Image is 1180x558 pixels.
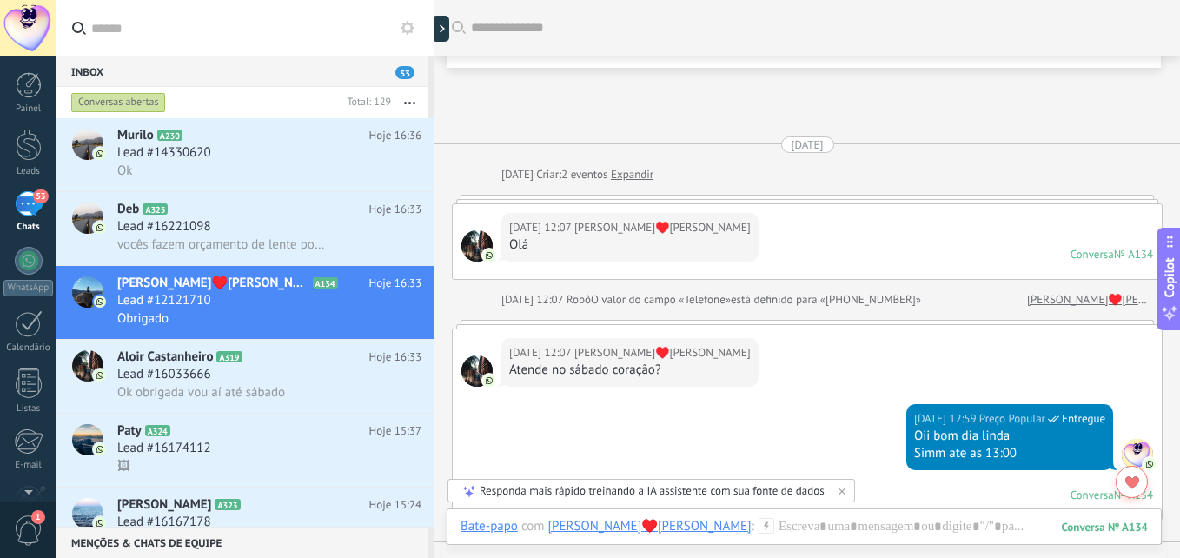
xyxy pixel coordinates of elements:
[117,127,154,144] span: Murilo
[369,422,421,440] span: Hoje 15:37
[1144,458,1156,470] img: com.amocrm.amocrmwa.svg
[1062,520,1148,535] div: 134
[117,292,211,309] span: Lead #12121710
[3,222,54,233] div: Chats
[567,292,591,307] span: Robô
[914,445,1105,462] div: Simm ate as 13:00
[369,201,421,218] span: Hoje 16:33
[611,166,653,183] a: Expandir
[391,87,428,118] button: Mais
[1114,247,1153,262] div: № A134
[752,518,754,535] span: :
[548,518,752,534] div: Linda♥️lindamar
[574,219,751,236] span: Linda♥️lindamar
[117,496,211,514] span: [PERSON_NAME]
[94,517,106,529] img: icon
[145,425,170,436] span: A324
[914,428,1105,445] div: Oii bom dia linda
[94,148,106,160] img: icon
[3,103,54,115] div: Painel
[509,219,574,236] div: [DATE] 12:07
[461,230,493,262] span: Linda♥️lindamar
[561,166,607,183] span: 2 eventos
[117,201,139,218] span: Deb
[483,249,495,262] img: com.amocrm.amocrmwa.svg
[1062,410,1105,428] span: Entregue
[117,144,211,162] span: Lead #14330620
[33,189,48,203] span: 53
[94,443,106,455] img: icon
[521,518,545,535] span: com
[501,291,567,309] div: [DATE] 12:07
[56,414,434,487] a: avatariconPatyA324Hoje 15:37Lead #16174112🖼
[3,342,54,354] div: Calendário
[31,510,45,524] span: 1
[461,355,493,387] span: Linda♥️lindamar
[117,163,132,179] span: Ok
[56,527,428,558] div: Menções & Chats de equipe
[56,340,434,413] a: avatariconAloir CastanheiroA319Hoje 16:33Lead #16033666Ok obrigada vou aí até sábado
[340,94,391,111] div: Total: 129
[1114,488,1153,502] div: № A134
[369,127,421,144] span: Hoje 16:36
[71,92,166,113] div: Conversas abertas
[731,291,921,309] span: está definido para «[PHONE_NUMBER]»
[509,344,574,362] div: [DATE] 12:07
[3,280,53,296] div: WhatsApp
[56,118,434,191] a: avatariconMuriloA230Hoje 16:36Lead #14330620Ok
[215,499,240,510] span: A323
[56,266,434,339] a: avataricon[PERSON_NAME]♥️[PERSON_NAME]A134Hoje 16:33Lead #12121710Obrigado
[369,349,421,366] span: Hoje 16:33
[216,351,242,362] span: A319
[313,277,338,289] span: A134
[369,496,421,514] span: Hoje 15:24
[3,166,54,177] div: Leads
[56,192,434,265] a: avatariconDebA325Hoje 16:33Lead #16221098vocês fazem orçamento de lente por aqui?
[94,222,106,234] img: icon
[792,136,824,153] div: [DATE]
[432,16,449,42] div: Mostrar
[117,384,285,401] span: Ok obrigada vou aí até sábado
[117,275,309,292] span: [PERSON_NAME]♥️[PERSON_NAME]
[483,375,495,387] img: com.amocrm.amocrmwa.svg
[117,514,211,531] span: Lead #16167178
[56,56,428,87] div: Inbox
[117,349,213,366] span: Aloir Castanheiro
[509,236,751,254] div: Olá
[591,291,731,309] span: O valor do campo «Telefone»
[480,483,825,498] div: Responda mais rápido treinando a IA assistente com sua fonte de dados
[157,130,182,141] span: A230
[117,458,130,475] span: 🖼
[3,460,54,471] div: E-mail
[1027,291,1153,309] a: [PERSON_NAME]♥️[PERSON_NAME]
[979,410,1045,428] span: Preço Popular (Seção de vendas)
[574,344,751,362] span: Linda♥️lindamar
[143,203,168,215] span: A325
[914,410,979,428] div: [DATE] 12:59
[501,166,653,183] div: Criar:
[1122,439,1153,470] span: Preço Popular
[117,218,211,236] span: Lead #16221098
[117,236,326,253] span: vocês fazem orçamento de lente por aqui?
[94,296,106,308] img: icon
[369,275,421,292] span: Hoje 16:33
[117,422,142,440] span: Paty
[117,440,211,457] span: Lead #16174112
[94,369,106,382] img: icon
[3,403,54,415] div: Listas
[117,366,211,383] span: Lead #16033666
[501,166,536,183] div: [DATE]
[1161,258,1178,298] span: Copilot
[1071,247,1114,262] div: Conversa
[117,310,169,327] span: Obrigado
[395,66,414,79] span: 53
[1071,488,1114,502] div: Conversa
[509,362,751,379] div: Atende no sábado coração?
